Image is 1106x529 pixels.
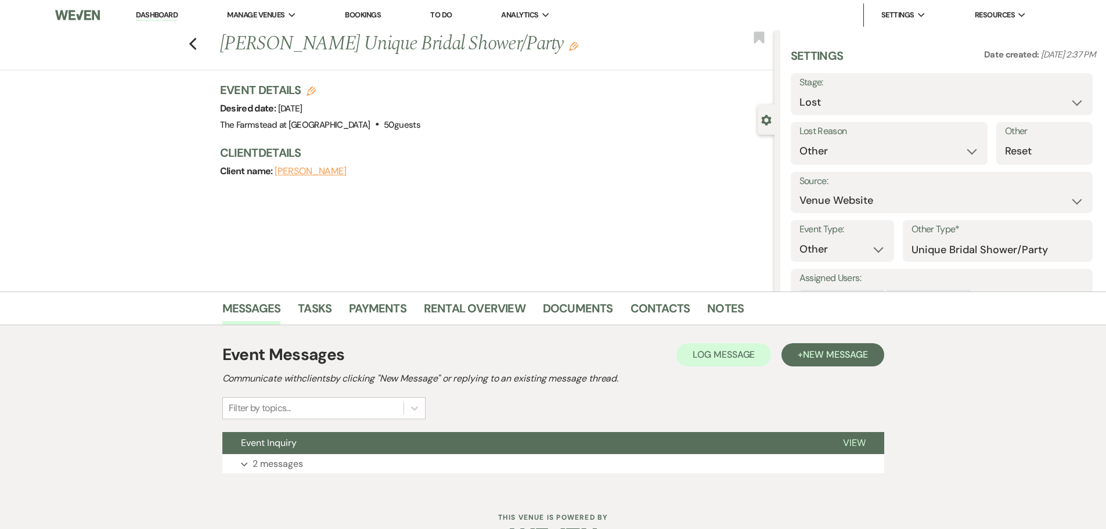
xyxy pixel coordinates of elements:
[631,299,690,325] a: Contacts
[791,48,844,73] h3: Settings
[430,10,452,20] a: To Do
[222,343,345,367] h1: Event Messages
[229,401,291,415] div: Filter by topics...
[345,10,381,20] a: Bookings
[220,165,275,177] span: Client name:
[984,49,1041,60] span: Date created:
[912,221,1084,238] label: Other Type*
[136,10,178,21] a: Dashboard
[253,456,303,472] p: 2 messages
[222,432,824,454] button: Event Inquiry
[220,145,763,161] h3: Client Details
[384,119,420,131] span: 50 guests
[824,432,884,454] button: View
[222,454,884,474] button: 2 messages
[569,41,578,51] button: Edit
[278,103,302,114] span: [DATE]
[799,173,1084,190] label: Source:
[55,3,99,27] img: Weven Logo
[222,299,281,325] a: Messages
[801,290,872,307] div: [PERSON_NAME]
[781,343,884,366] button: +New Message
[501,9,538,21] span: Analytics
[707,299,744,325] a: Notes
[761,114,772,125] button: Close lead details
[803,348,867,361] span: New Message
[543,299,613,325] a: Documents
[799,270,1084,287] label: Assigned Users:
[887,290,958,307] div: [PERSON_NAME]
[843,437,866,449] span: View
[220,119,370,131] span: The Farmstead at [GEOGRAPHIC_DATA]
[1041,49,1096,60] span: [DATE] 2:37 PM
[220,102,278,114] span: Desired date:
[275,167,347,176] button: [PERSON_NAME]
[975,9,1015,21] span: Resources
[881,9,914,21] span: Settings
[349,299,406,325] a: Payments
[222,372,884,386] h2: Communicate with clients by clicking "New Message" or replying to an existing message thread.
[241,437,297,449] span: Event Inquiry
[1005,123,1084,140] label: Other
[693,348,755,361] span: Log Message
[676,343,771,366] button: Log Message
[227,9,284,21] span: Manage Venues
[220,30,659,58] h1: [PERSON_NAME] Unique Bridal Shower/Party
[799,74,1084,91] label: Stage:
[799,221,885,238] label: Event Type:
[220,82,421,98] h3: Event Details
[298,299,332,325] a: Tasks
[424,299,525,325] a: Rental Overview
[799,123,979,140] label: Lost Reason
